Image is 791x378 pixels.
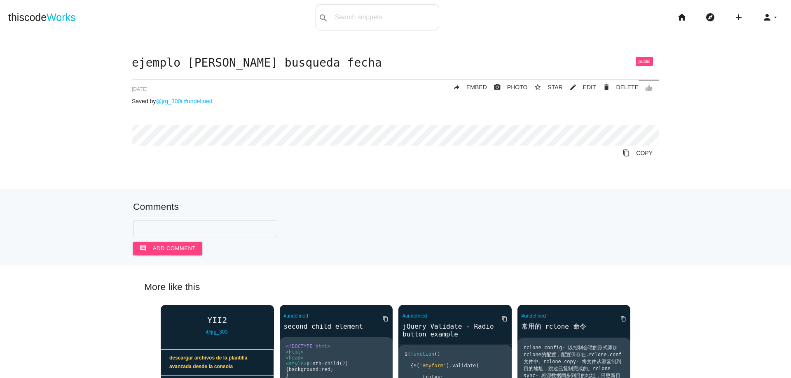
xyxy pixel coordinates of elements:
[321,361,324,366] span: -
[568,345,618,350] span: 以控制会话的形式添加
[376,311,388,326] a: Copy to Clipboard
[140,242,147,255] i: comment
[524,352,541,357] span: rclone
[280,322,393,331] a: second child element
[562,345,565,350] span: -
[8,4,76,30] a: thiscodeWorks
[414,363,417,369] span: $
[313,361,322,366] span: nth
[620,311,626,326] i: content_copy
[524,345,562,350] span: rclone config
[321,366,330,372] span: red
[398,322,512,339] a: jQuery Validate - Radio button example
[476,363,479,369] span: (
[453,80,460,95] i: reply
[494,80,501,95] i: photo_camera
[286,366,289,372] span: {
[161,350,274,376] a: descargar archivos de la plantilla avanzada desde la consola
[548,84,562,90] span: STAR
[452,363,476,369] span: validate
[403,313,427,319] a: #undefined
[410,351,434,357] span: function
[284,313,308,319] a: #undefined
[495,311,508,326] a: Copy to Clipboard
[289,366,318,372] span: background
[677,4,687,30] i: home
[339,361,342,366] span: (
[596,80,639,95] a: Delete Post
[616,84,639,90] span: DELETE
[487,80,528,95] a: photo_cameraPHOTO
[342,361,345,366] span: 2
[419,363,446,369] span: '#myform'
[543,359,576,364] span: rclone copy
[47,12,75,23] span: Works
[610,352,622,357] span: conf
[316,5,331,30] button: search
[133,202,658,212] h5: Comments
[132,57,659,70] h1: ejemplo [PERSON_NAME] busqueda fecha
[132,282,659,292] h5: More like this
[569,80,577,95] i: mode_edit
[156,98,182,104] a: @jrg_300i
[307,361,309,366] span: p
[206,329,229,335] a: @jrg_300i
[517,322,631,332] a: 常用的 rclone 命令
[762,4,772,30] i: person
[132,86,147,92] span: [DATE]
[466,84,487,90] span: EMBED
[286,355,304,361] span: <head>
[734,4,744,30] i: add
[541,352,589,357] span: 的配置，配置保存在.
[324,361,339,366] span: child
[286,343,330,349] span: <!DOCTYPE html>
[606,352,609,357] span: .
[417,363,419,369] span: (
[446,363,452,369] span: ).
[522,313,546,319] a: #undefined
[616,146,659,160] a: Copy to Clipboard
[434,351,440,357] span: ()
[589,352,606,357] span: rclone
[524,359,622,371] span: 将文件从源复制到目的地址，跳过已复制完成的。
[623,146,630,160] i: content_copy
[705,4,715,30] i: explore
[383,311,388,326] i: content_copy
[534,80,541,95] i: star_border
[161,315,274,325] a: YII2
[527,80,562,95] button: star_borderSTAR
[286,361,307,366] span: <style>
[286,372,289,378] span: }
[133,242,202,255] button: commentAdd comment
[576,359,579,364] span: -
[132,98,659,104] p: Saved by
[583,84,596,90] span: EDIT
[184,98,212,104] a: #undefined
[318,366,321,372] span: :
[502,311,508,326] i: content_copy
[410,363,413,369] span: {
[407,351,410,357] span: (
[345,361,348,366] span: )
[318,5,328,31] i: search
[331,9,439,26] input: Search snippets
[330,366,333,372] span: ;
[446,80,487,95] a: replyEMBED
[507,84,528,90] span: PHOTO
[614,311,626,326] a: Copy to Clipboard
[405,351,407,357] span: $
[524,359,543,364] span: 文件中。
[563,80,596,95] a: mode_editEDIT
[309,361,312,366] span: :
[772,4,779,30] i: arrow_drop_down
[286,349,304,355] span: <html>
[603,80,610,95] i: delete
